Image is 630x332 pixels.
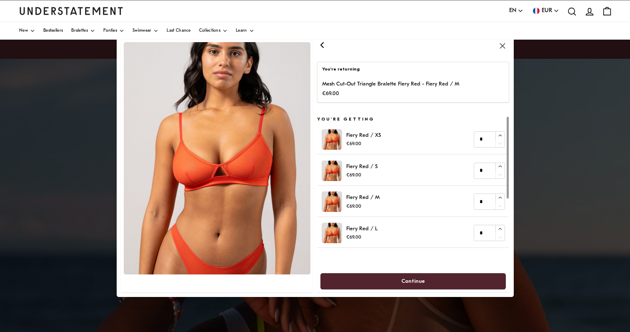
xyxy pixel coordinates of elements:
[124,42,310,274] img: FIRE-BRA-016-M-fiery-red_2_97df9170-b1a3-444f-8071-1d0ba5191e85.jpg
[322,89,459,98] p: €69.00
[401,274,425,289] span: Continue
[542,6,552,15] span: EUR
[19,7,123,15] a: Understatement Homepage
[167,22,190,40] a: Last Chance
[322,66,505,73] p: You're returning
[236,29,247,33] span: Learn
[346,171,377,179] p: €69.00
[19,29,28,33] span: New
[346,194,380,202] p: Fiery Red / M
[346,140,381,148] p: €69.00
[199,22,227,40] a: Collections
[509,6,523,15] button: EN
[71,22,95,40] a: Bralettes
[322,223,342,243] img: FIRE-BRA-016-M-fiery-red_2_97df9170-b1a3-444f-8071-1d0ba5191e85.jpg
[509,6,516,15] span: EN
[346,203,380,211] p: €69.00
[346,224,377,233] p: Fiery Red / L
[322,161,342,181] img: FIRE-BRA-016-M-fiery-red_2_97df9170-b1a3-444f-8071-1d0ba5191e85.jpg
[199,29,220,33] span: Collections
[320,273,506,289] button: Continue
[322,80,459,89] p: Mesh Cut-Out Triangle Bralette Fiery Red - Fiery Red / M
[19,22,35,40] a: New
[43,29,63,33] span: Bestsellers
[532,6,559,15] button: EUR
[132,22,158,40] a: Swimwear
[167,29,190,33] span: Last Chance
[103,22,124,40] a: Panties
[346,131,381,140] p: Fiery Red / XS
[322,192,342,212] img: FIRE-BRA-016-M-fiery-red_2_97df9170-b1a3-444f-8071-1d0ba5191e85.jpg
[103,29,117,33] span: Panties
[236,22,254,40] a: Learn
[317,116,509,123] h5: You're getting
[322,129,342,150] img: FIRE-BRA-016-M-fiery-red_2_97df9170-b1a3-444f-8071-1d0ba5191e85.jpg
[132,29,151,33] span: Swimwear
[346,234,377,241] p: €69.00
[43,22,63,40] a: Bestsellers
[71,29,88,33] span: Bralettes
[346,162,377,171] p: Fiery Red / S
